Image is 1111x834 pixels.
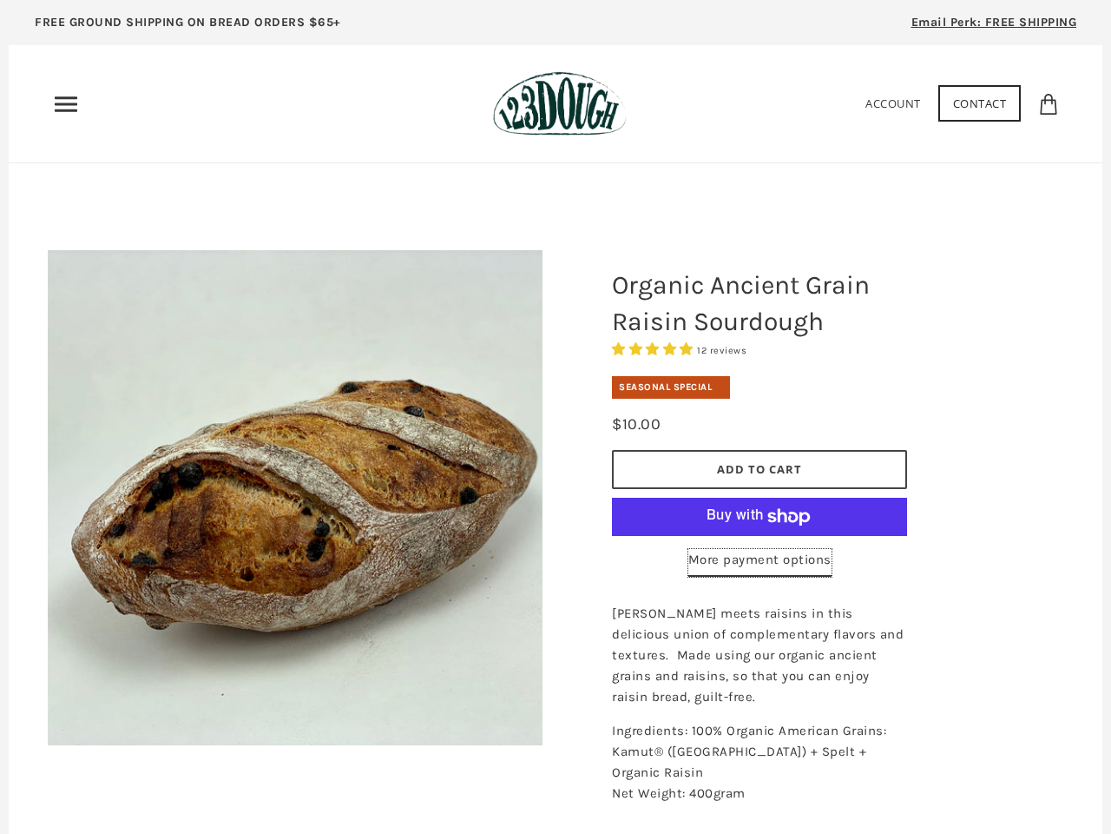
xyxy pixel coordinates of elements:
[717,461,802,477] span: Add to Cart
[612,606,904,705] span: [PERSON_NAME] meets raisins in this delicious union of complementary flavors and textures. Made u...
[865,96,921,111] a: Account
[612,450,907,489] button: Add to Cart
[612,341,697,357] span: 5.00 stars
[493,71,626,136] img: 123Dough Bakery
[697,345,746,356] span: 12 reviews
[612,376,730,399] div: Seasonal Special
[599,258,920,348] h1: Organic Ancient Grain Raisin Sourdough
[938,85,1022,122] a: Contact
[612,723,886,801] span: Ingredients: 100% Organic American Grains: Kamut® ([GEOGRAPHIC_DATA]) + Spelt + Organic Raisin Ne...
[35,13,341,32] p: FREE GROUND SHIPPING ON BREAD ORDERS $65+
[612,412,661,437] div: $10.00
[911,15,1077,30] span: Email Perk: FREE SHIPPING
[885,9,1103,45] a: Email Perk: FREE SHIPPING
[48,250,542,745] img: Organic Ancient Grain Raisin Sourdough
[9,9,367,45] a: FREE GROUND SHIPPING ON BREAD ORDERS $65+
[52,90,80,118] nav: Primary
[688,549,832,577] a: More payment options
